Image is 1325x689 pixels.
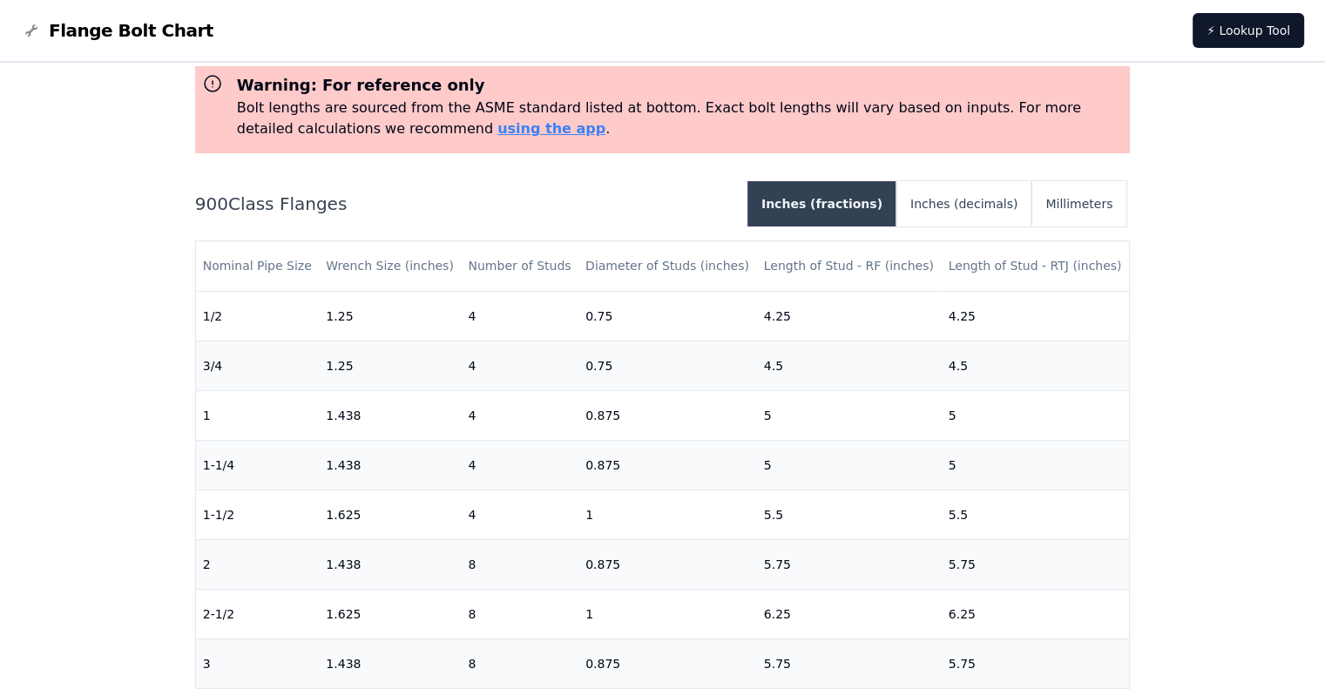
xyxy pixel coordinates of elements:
[942,589,1130,638] td: 6.25
[196,539,320,589] td: 2
[942,241,1130,291] th: Length of Stud - RTJ (inches)
[196,341,320,390] td: 3/4
[196,490,320,539] td: 1-1/2
[196,589,320,638] td: 2-1/2
[578,440,757,490] td: 0.875
[237,98,1124,139] p: Bolt lengths are sourced from the ASME standard listed at bottom. Exact bolt lengths will vary ba...
[319,241,461,291] th: Wrench Size (inches)
[578,638,757,688] td: 0.875
[757,291,942,341] td: 4.25
[942,341,1130,390] td: 4.5
[21,20,42,41] img: Flange Bolt Chart Logo
[461,291,578,341] td: 4
[195,192,733,216] h2: 900 Class Flanges
[757,589,942,638] td: 6.25
[319,638,461,688] td: 1.438
[578,539,757,589] td: 0.875
[196,241,320,291] th: Nominal Pipe Size
[21,18,213,43] a: Flange Bolt Chart LogoFlange Bolt Chart
[757,241,942,291] th: Length of Stud - RF (inches)
[757,539,942,589] td: 5.75
[461,341,578,390] td: 4
[942,390,1130,440] td: 5
[461,638,578,688] td: 8
[319,539,461,589] td: 1.438
[896,181,1031,226] button: Inches (decimals)
[461,589,578,638] td: 8
[461,539,578,589] td: 8
[196,638,320,688] td: 3
[942,291,1130,341] td: 4.25
[319,291,461,341] td: 1.25
[461,241,578,291] th: Number of Studs
[578,241,757,291] th: Diameter of Studs (inches)
[578,291,757,341] td: 0.75
[757,490,942,539] td: 5.5
[237,73,1124,98] h3: Warning: For reference only
[1031,181,1126,226] button: Millimeters
[461,490,578,539] td: 4
[319,390,461,440] td: 1.438
[757,341,942,390] td: 4.5
[196,390,320,440] td: 1
[578,490,757,539] td: 1
[942,638,1130,688] td: 5.75
[942,539,1130,589] td: 5.75
[578,390,757,440] td: 0.875
[319,440,461,490] td: 1.438
[757,390,942,440] td: 5
[461,390,578,440] td: 4
[461,440,578,490] td: 4
[196,291,320,341] td: 1/2
[942,490,1130,539] td: 5.5
[757,638,942,688] td: 5.75
[747,181,896,226] button: Inches (fractions)
[497,120,605,137] a: using the app
[1193,13,1304,48] a: ⚡ Lookup Tool
[578,589,757,638] td: 1
[757,440,942,490] td: 5
[942,440,1130,490] td: 5
[319,589,461,638] td: 1.625
[319,341,461,390] td: 1.25
[578,341,757,390] td: 0.75
[319,490,461,539] td: 1.625
[196,440,320,490] td: 1-1/4
[49,18,213,43] span: Flange Bolt Chart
